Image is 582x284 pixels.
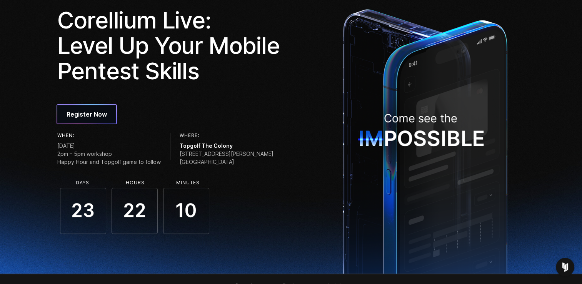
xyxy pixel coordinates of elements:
[556,258,574,276] div: Open Intercom Messenger
[57,133,161,138] h6: When:
[165,180,211,185] li: Minutes
[60,188,106,234] span: 23
[339,5,511,274] img: ImpossibleDevice_1x
[57,142,161,150] span: [DATE]
[57,105,116,124] a: Register Now
[67,110,107,119] span: Register Now
[112,188,158,234] span: 22
[112,180,158,185] li: Hours
[180,142,273,150] span: Topgolf The Colony
[163,188,209,234] span: 10
[180,150,273,166] span: [STREET_ADDRESS][PERSON_NAME] [GEOGRAPHIC_DATA]
[57,150,161,166] span: 2pm – 5pm workshop Happy Hour and Topgolf game to follow
[57,7,286,84] h1: Corellium Live: Level Up Your Mobile Pentest Skills
[60,180,106,185] li: Days
[180,133,273,138] h6: Where:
